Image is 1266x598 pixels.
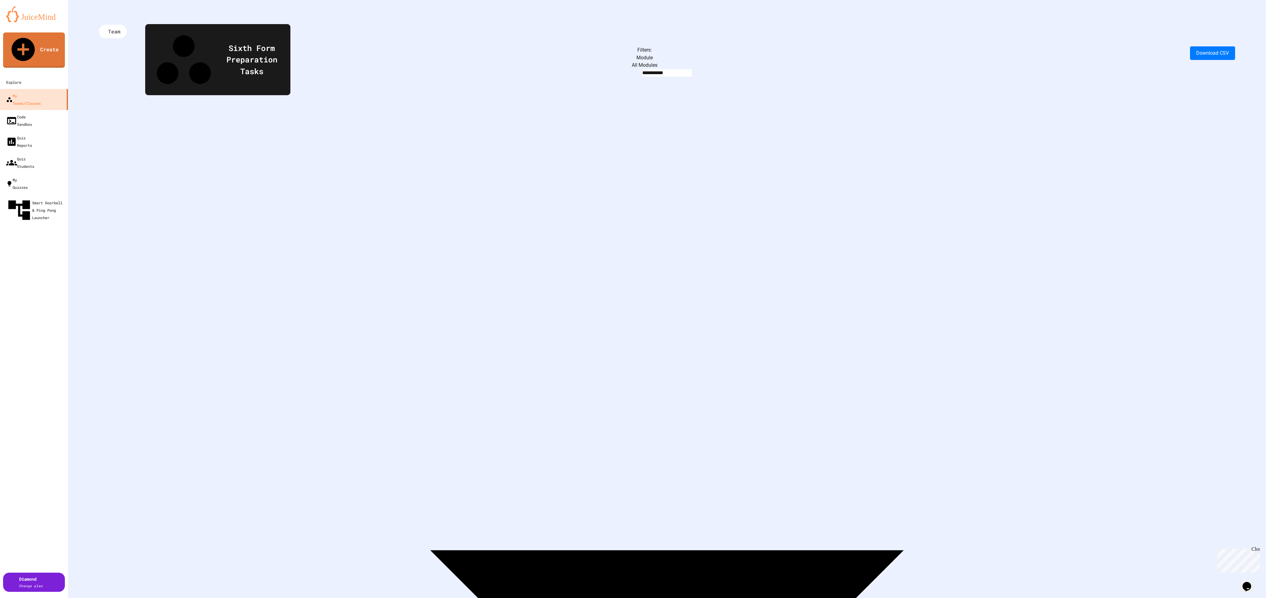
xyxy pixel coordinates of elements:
span: Sixth Form Preparation Tasks [219,42,284,77]
div: My Quizzes [6,176,28,191]
label: Module [636,55,653,61]
img: logo-orange.svg [6,6,62,22]
a: Create [3,32,65,68]
div: Quiz Reports [6,134,32,149]
iframe: chat widget [1240,573,1260,592]
div: Code Sandbox [6,113,32,128]
div: Quiz Students [6,155,34,170]
button: Download CSV [1190,46,1235,60]
div: Filters: [99,46,1235,54]
iframe: chat widget [1215,546,1260,573]
div: Explore [6,78,21,86]
div: All Modules [99,61,1235,69]
div: Smart Doorbell & Ping Pong Launcher [6,197,65,223]
div: Diamond [19,576,43,589]
div: My Teams/Classes [6,92,41,107]
span: Team [108,28,120,35]
span: Change plan [19,583,43,588]
button: DiamondChange plan [3,573,65,592]
div: Chat with us now!Close [2,2,43,39]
